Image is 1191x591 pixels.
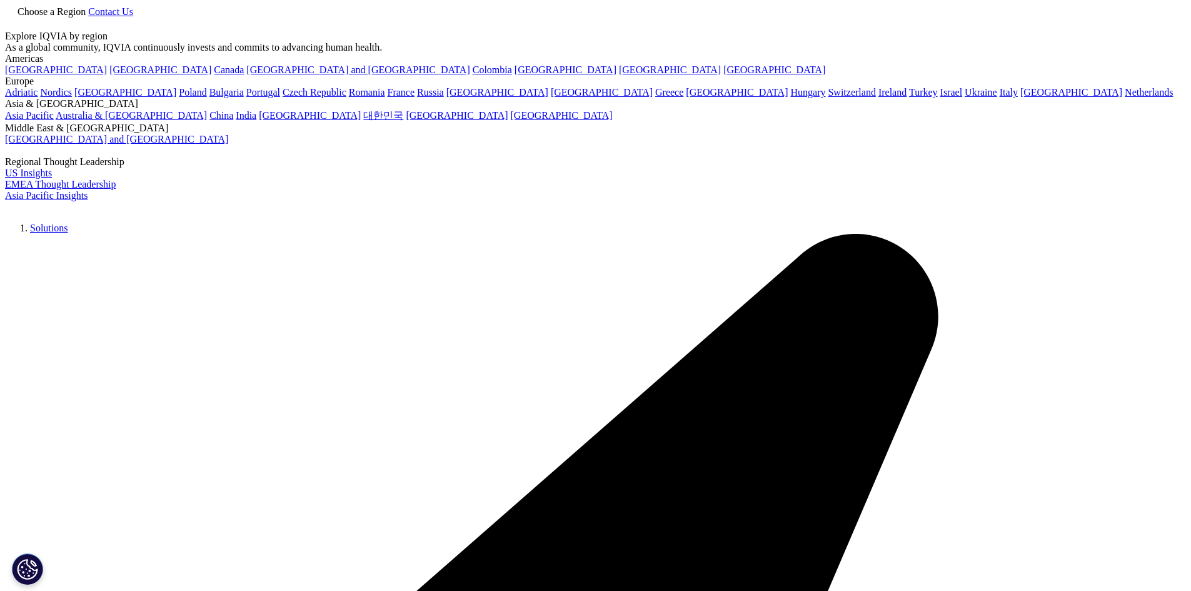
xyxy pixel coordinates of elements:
a: China [209,110,233,121]
div: Middle East & [GEOGRAPHIC_DATA] [5,123,1186,134]
a: EMEA Thought Leadership [5,179,116,189]
a: [GEOGRAPHIC_DATA] [109,64,211,75]
a: Ukraine [965,87,997,98]
a: Ireland [878,87,907,98]
div: Regional Thought Leadership [5,156,1186,168]
a: [GEOGRAPHIC_DATA] [515,64,616,75]
a: Nordics [40,87,72,98]
span: Choose a Region [18,6,86,17]
a: US Insights [5,168,52,178]
a: Contact Us [88,6,133,17]
a: Adriatic [5,87,38,98]
a: Italy [1000,87,1018,98]
a: France [388,87,415,98]
a: Poland [179,87,206,98]
a: [GEOGRAPHIC_DATA] [446,87,548,98]
a: [GEOGRAPHIC_DATA] [259,110,361,121]
div: As a global community, IQVIA continuously invests and commits to advancing human health. [5,42,1186,53]
a: Colombia [473,64,512,75]
a: Canada [214,64,244,75]
a: [GEOGRAPHIC_DATA] and [GEOGRAPHIC_DATA] [5,134,228,144]
a: Hungary [790,87,825,98]
a: Bulgaria [209,87,244,98]
div: Americas [5,53,1186,64]
a: [GEOGRAPHIC_DATA] [1020,87,1122,98]
a: [GEOGRAPHIC_DATA] and [GEOGRAPHIC_DATA] [246,64,470,75]
a: Romania [349,87,385,98]
div: Asia & [GEOGRAPHIC_DATA] [5,98,1186,109]
div: Explore IQVIA by region [5,31,1186,42]
a: 대한민국 [363,110,403,121]
a: Portugal [246,87,280,98]
a: Asia Pacific [5,110,54,121]
a: [GEOGRAPHIC_DATA] [619,64,721,75]
a: [GEOGRAPHIC_DATA] [5,64,107,75]
a: Solutions [30,223,68,233]
a: [GEOGRAPHIC_DATA] [551,87,653,98]
div: Europe [5,76,1186,87]
a: Czech Republic [283,87,346,98]
a: Australia & [GEOGRAPHIC_DATA] [56,110,207,121]
a: Switzerland [828,87,875,98]
a: [GEOGRAPHIC_DATA] [723,64,825,75]
a: [GEOGRAPHIC_DATA] [406,110,508,121]
a: Russia [417,87,444,98]
a: [GEOGRAPHIC_DATA] [74,87,176,98]
a: Turkey [909,87,938,98]
a: [GEOGRAPHIC_DATA] [686,87,788,98]
a: [GEOGRAPHIC_DATA] [511,110,613,121]
a: India [236,110,256,121]
a: Asia Pacific Insights [5,190,88,201]
a: Netherlands [1125,87,1173,98]
button: 쿠키 설정 [12,553,43,585]
a: Greece [655,87,683,98]
a: Israel [940,87,963,98]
